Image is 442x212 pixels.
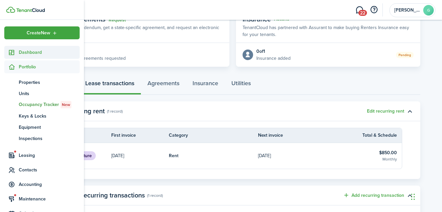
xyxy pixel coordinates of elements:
button: Edit recurring rent [367,109,404,114]
a: Units [4,88,80,99]
span: Units [19,90,80,97]
span: Contacts [19,166,80,173]
a: Utilities [225,75,257,95]
p: [DATE] [111,152,124,159]
th: Status [64,132,111,139]
a: Messaging [353,2,366,18]
span: Gary [394,8,421,13]
th: Next invoice [258,132,348,139]
p: Build a lease addendum, get a state-specific agreement, and request an electronic signature. [52,24,223,38]
a: [DATE] [111,143,169,169]
span: Create New [27,31,50,35]
a: [DATE] [258,143,348,169]
span: New [62,102,70,108]
span: Inspections [19,135,80,142]
span: Portfolio [19,63,80,70]
a: Occupancy TrackerNew [4,99,80,110]
span: Maintenance [19,195,80,202]
iframe: Chat Widget [409,180,442,212]
div: Drag [411,187,415,207]
div: 0 of 1 [256,48,291,55]
span: Accounting [19,181,80,188]
button: Toggle accordion [404,190,415,201]
table-info-title: $850.00 [379,149,397,156]
button: Open menu [4,26,80,39]
status: Pending [396,52,414,58]
span: Keys & Locks [19,113,80,120]
a: Insurance [186,75,225,95]
avatar-text: G [423,5,434,16]
span: 22 [358,10,367,16]
a: Rent [169,143,258,169]
span: Leasing [19,152,80,159]
panel-main-title: Other recurring transactions [63,192,145,199]
button: Open resource center [368,4,379,16]
a: Equipment [4,122,80,133]
a: $850.00Monthly [348,143,402,169]
img: TenantCloud [6,7,15,13]
span: Occupancy Tracker [19,101,80,108]
p: Insurance added [256,55,291,62]
table-subtitle: Monthly [382,156,397,162]
p: TenantCloud has partnered with Assurant to make buying Renters Insurance easy for your tenants. [243,24,414,38]
panel-main-body: Toggle accordion [45,128,420,179]
div: No [65,48,126,55]
button: Add recurring transaction [343,192,404,199]
a: Inspections [4,133,80,144]
th: First invoice [111,132,169,139]
a: Dashboard [4,46,80,59]
p: Lease agreements requested [65,55,126,62]
a: Keys & Locks [4,110,80,122]
img: TenantCloud [16,8,45,12]
span: Properties [19,79,80,86]
a: Properties [4,77,80,88]
panel-main-subtitle: (1 record) [107,108,123,114]
a: Agreements [141,75,186,95]
button: Toggle accordion [404,106,415,117]
a: Request [109,18,126,23]
panel-main-subtitle: (1 record) [147,193,163,198]
span: Dashboard [19,49,80,56]
th: Total & Schedule [362,132,402,139]
table-info-title: Rent [169,152,178,159]
th: Category [169,132,258,139]
span: Equipment [19,124,80,131]
p: [DATE] [258,152,271,159]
